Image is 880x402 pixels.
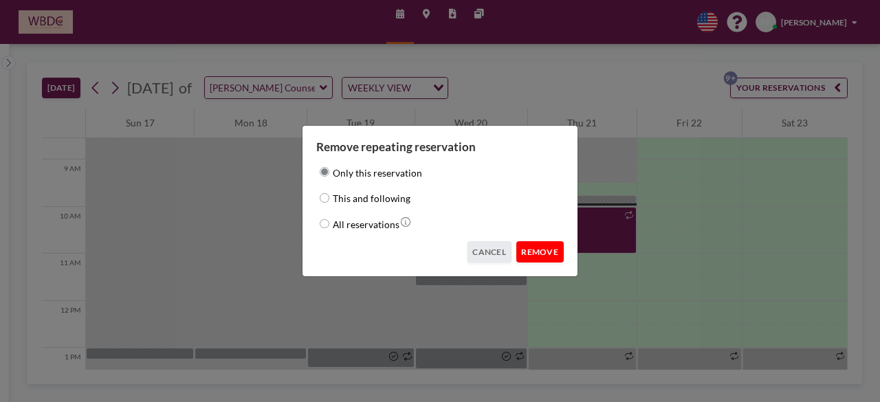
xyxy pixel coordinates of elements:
[516,241,564,263] button: REMOVE
[333,164,422,180] label: Only this reservation
[333,216,399,232] label: All reservations
[316,139,563,154] h3: Remove repeating reservation
[467,241,511,263] button: CANCEL
[333,190,410,206] label: This and following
